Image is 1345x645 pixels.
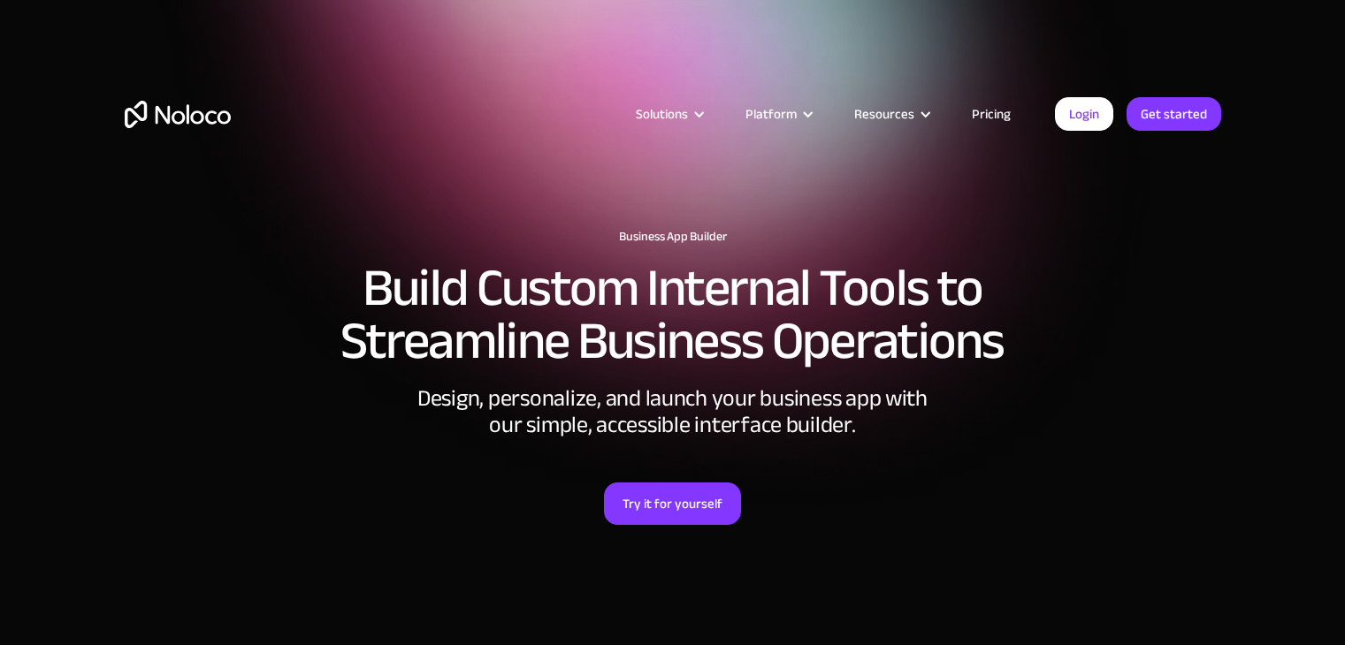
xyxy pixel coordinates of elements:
[1055,97,1113,131] a: Login
[1127,97,1221,131] a: Get started
[125,101,231,128] a: home
[745,102,797,125] div: Platform
[832,102,950,125] div: Resources
[723,102,832,125] div: Platform
[614,102,723,125] div: Solutions
[604,482,741,525] a: Try it for yourself
[125,230,1221,244] h1: Business App Builder
[125,262,1221,368] h2: Build Custom Internal Tools to Streamline Business Operations
[408,385,938,438] div: Design, personalize, and launch your business app with our simple, accessible interface builder.
[636,102,688,125] div: Solutions
[854,102,914,125] div: Resources
[950,102,1033,125] a: Pricing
